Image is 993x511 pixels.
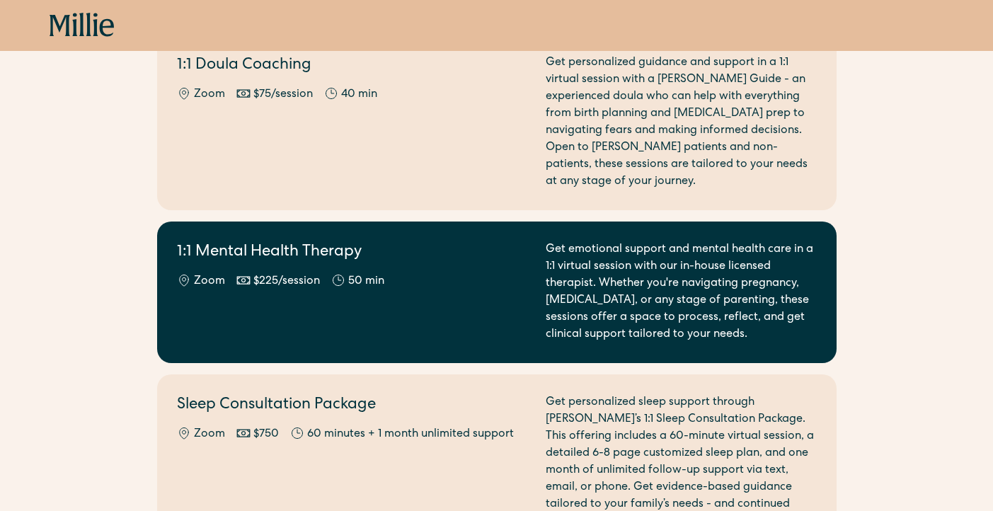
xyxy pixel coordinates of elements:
[307,426,514,443] div: 60 minutes + 1 month unlimited support
[341,86,377,103] div: 40 min
[157,35,837,210] a: 1:1 Doula CoachingZoom$75/session40 minGet personalized guidance and support in a 1:1 virtual ses...
[177,394,529,418] h2: Sleep Consultation Package
[194,86,225,103] div: Zoom
[194,273,225,290] div: Zoom
[194,426,225,443] div: Zoom
[177,241,529,265] h2: 1:1 Mental Health Therapy
[348,273,384,290] div: 50 min
[546,54,817,190] div: Get personalized guidance and support in a 1:1 virtual session with a [PERSON_NAME] Guide - an ex...
[177,54,529,78] h2: 1:1 Doula Coaching
[253,273,320,290] div: $225/session
[157,222,837,363] a: 1:1 Mental Health TherapyZoom$225/session50 minGet emotional support and mental health care in a ...
[253,426,279,443] div: $750
[546,241,817,343] div: Get emotional support and mental health care in a 1:1 virtual session with our in-house licensed ...
[253,86,313,103] div: $75/session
